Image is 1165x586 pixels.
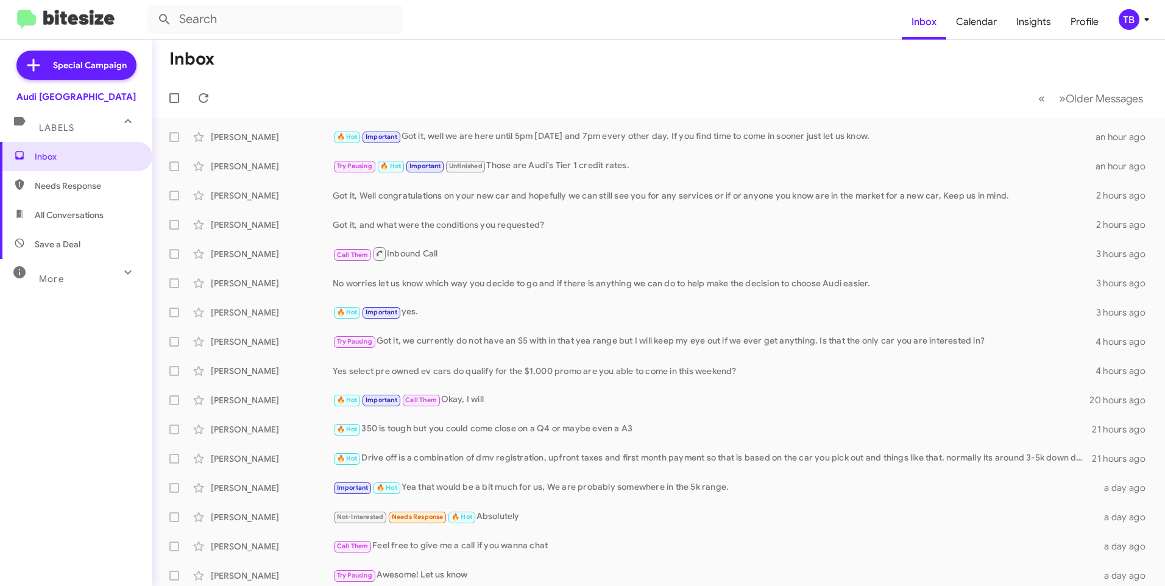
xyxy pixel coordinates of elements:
span: Needs Response [35,180,138,192]
h1: Inbox [169,49,214,69]
div: Absolutely [333,510,1097,524]
div: 2 hours ago [1096,219,1155,231]
div: 4 hours ago [1096,336,1155,348]
div: [PERSON_NAME] [211,189,333,202]
div: Got it, well we are here until 5pm [DATE] and 7pm every other day. If you find time to come in so... [333,130,1096,144]
span: 🔥 Hot [377,484,397,492]
div: a day ago [1097,511,1155,523]
span: Try Pausing [337,571,372,579]
div: Inbound Call [333,246,1096,261]
div: 2 hours ago [1096,189,1155,202]
div: Got it, and what were the conditions you requested? [333,219,1096,231]
span: Unfinished [449,162,483,170]
a: Insights [1007,4,1061,40]
span: Inbox [35,150,138,163]
div: [PERSON_NAME] [211,277,333,289]
div: [PERSON_NAME] [211,453,333,465]
span: Special Campaign [53,59,127,71]
span: 🔥 Hot [337,425,358,433]
div: [PERSON_NAME] [211,306,333,319]
a: Calendar [946,4,1007,40]
div: Yes select pre owned ev cars do qualify for the $1,000 promo are you able to come in this weekend? [333,365,1096,377]
span: » [1059,91,1066,106]
span: 🔥 Hot [337,133,358,141]
span: Try Pausing [337,162,372,170]
div: Awesome! Let us know [333,568,1097,582]
div: [PERSON_NAME] [211,540,333,552]
a: Profile [1061,4,1108,40]
div: [PERSON_NAME] [211,482,333,494]
div: Feel free to give me a call if you wanna chat [333,539,1097,553]
span: « [1038,91,1045,106]
span: Older Messages [1066,92,1143,105]
div: a day ago [1097,482,1155,494]
div: 350 is tough but you could come close on a Q4 or maybe even a A3 [333,422,1092,436]
div: 3 hours ago [1096,306,1155,319]
div: TB [1119,9,1139,30]
span: Important [409,162,441,170]
div: a day ago [1097,540,1155,552]
div: Okay, I will [333,393,1089,407]
nav: Page navigation example [1032,86,1150,111]
div: 21 hours ago [1092,453,1155,465]
button: Previous [1031,86,1052,111]
div: [PERSON_NAME] [211,570,333,582]
button: Next [1052,86,1150,111]
div: 4 hours ago [1096,365,1155,377]
div: Got it, we currently do not have an S5 with in that yea range but I will keep my eye out if we ev... [333,334,1096,348]
span: 🔥 Hot [337,396,358,404]
div: Drive off is a combination of dmv registration, upfront taxes and first month payment so that is ... [333,451,1092,465]
div: 21 hours ago [1092,423,1155,436]
span: Important [337,484,369,492]
div: [PERSON_NAME] [211,511,333,523]
span: Save a Deal [35,238,80,250]
div: No worries let us know which way you decide to go and if there is anything we can do to help make... [333,277,1096,289]
span: Try Pausing [337,337,372,345]
span: Important [366,308,397,316]
span: 🔥 Hot [337,454,358,462]
div: [PERSON_NAME] [211,131,333,143]
div: [PERSON_NAME] [211,219,333,231]
span: Labels [39,122,74,133]
div: an hour ago [1096,131,1155,143]
div: 3 hours ago [1096,248,1155,260]
span: Important [366,133,397,141]
div: [PERSON_NAME] [211,394,333,406]
span: 🔥 Hot [451,513,472,521]
div: [PERSON_NAME] [211,248,333,260]
a: Inbox [902,4,946,40]
div: [PERSON_NAME] [211,336,333,348]
div: yes. [333,305,1096,319]
input: Search [147,5,403,34]
div: Got it, Well congratulations on your new car and hopefully we can still see you for any services ... [333,189,1096,202]
button: TB [1108,9,1152,30]
div: [PERSON_NAME] [211,423,333,436]
div: a day ago [1097,570,1155,582]
a: Special Campaign [16,51,136,80]
div: Yea that would be a bit much for us, We are probably somewhere in the 5k range. [333,481,1097,495]
div: [PERSON_NAME] [211,160,333,172]
span: More [39,274,64,284]
span: Call Them [405,396,437,404]
div: 3 hours ago [1096,277,1155,289]
div: an hour ago [1096,160,1155,172]
span: Not-Interested [337,513,384,521]
span: All Conversations [35,209,104,221]
span: Call Them [337,251,369,259]
div: Audi [GEOGRAPHIC_DATA] [16,91,136,103]
div: 20 hours ago [1089,394,1155,406]
span: 🔥 Hot [337,308,358,316]
span: Call Them [337,542,369,550]
span: Needs Response [392,513,444,521]
div: [PERSON_NAME] [211,365,333,377]
span: Important [366,396,397,404]
div: Those are Audi's Tier 1 credit rates. [333,159,1096,173]
span: 🔥 Hot [380,162,401,170]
